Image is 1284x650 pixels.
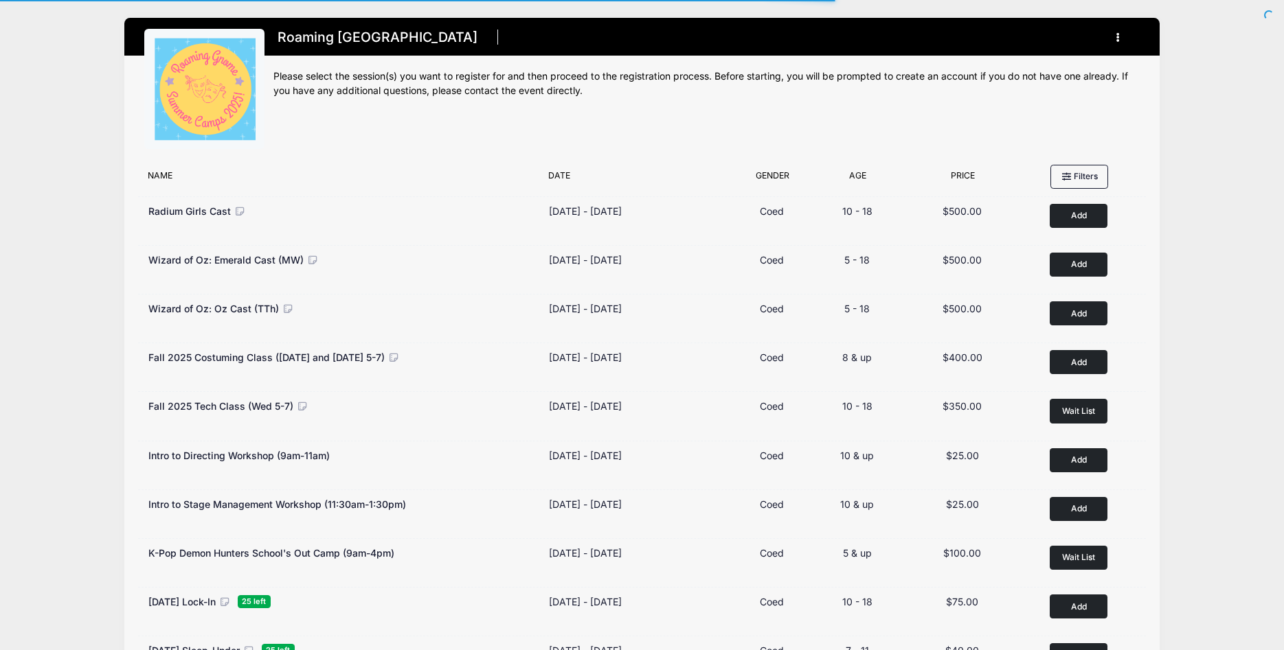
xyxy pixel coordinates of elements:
[549,448,622,463] div: [DATE] - [DATE]
[549,204,622,218] div: [DATE] - [DATE]
[943,351,982,363] span: $400.00
[148,303,279,314] span: Wizard of Oz: Oz Cast (TTh)
[1050,399,1107,423] button: Wait List
[840,450,874,461] span: 10 & up
[760,498,784,510] span: Coed
[1050,253,1107,277] button: Add
[148,351,385,363] span: Fall 2025 Costuming Class ([DATE] and [DATE] 5-7)
[1050,350,1107,374] button: Add
[760,303,784,314] span: Coed
[549,399,622,413] div: [DATE] - [DATE]
[844,303,870,314] span: 5 - 18
[549,594,622,609] div: [DATE] - [DATE]
[1062,552,1095,562] span: Wait List
[943,400,982,412] span: $350.00
[238,595,271,608] span: 25 left
[943,205,982,217] span: $500.00
[141,170,541,189] div: Name
[1050,448,1107,472] button: Add
[549,350,622,364] div: [DATE] - [DATE]
[760,205,784,217] span: Coed
[842,205,872,217] span: 10 - 18
[148,400,293,412] span: Fall 2025 Tech Class (Wed 5-7)
[549,301,622,316] div: [DATE] - [DATE]
[153,38,256,141] img: logo
[760,450,784,461] span: Coed
[760,547,784,559] span: Coed
[1050,165,1108,188] button: Filters
[812,170,902,189] div: Age
[542,170,732,189] div: Date
[943,547,981,559] span: $100.00
[549,546,622,560] div: [DATE] - [DATE]
[842,596,872,607] span: 10 - 18
[273,69,1140,98] div: Please select the session(s) you want to register for and then proceed to the registration proces...
[946,596,978,607] span: $75.00
[943,303,982,314] span: $500.00
[1050,546,1107,570] button: Wait List
[148,254,304,266] span: Wizard of Oz: Emerald Cast (MW)
[549,497,622,511] div: [DATE] - [DATE]
[1050,204,1107,228] button: Add
[1050,497,1107,521] button: Add
[760,351,784,363] span: Coed
[843,547,872,559] span: 5 & up
[732,170,813,189] div: Gender
[148,450,330,461] span: Intro to Directing Workshop (9am-11am)
[943,254,982,266] span: $500.00
[148,205,231,217] span: Radium Girls Cast
[1050,594,1107,618] button: Add
[844,254,870,266] span: 5 - 18
[760,400,784,412] span: Coed
[946,450,979,461] span: $25.00
[1062,406,1095,416] span: Wait List
[549,253,622,267] div: [DATE] - [DATE]
[760,254,784,266] span: Coed
[842,400,872,412] span: 10 - 18
[903,170,1023,189] div: Price
[148,547,394,559] span: K-Pop Demon Hunters School's Out Camp (9am-4pm)
[760,596,784,607] span: Coed
[842,351,872,363] span: 8 & up
[946,498,979,510] span: $25.00
[148,596,216,607] span: [DATE] Lock-In
[840,498,874,510] span: 10 & up
[1050,301,1107,325] button: Add
[273,25,482,49] h1: Roaming [GEOGRAPHIC_DATA]
[148,498,406,510] span: Intro to Stage Management Workshop (11:30am-1:30pm)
